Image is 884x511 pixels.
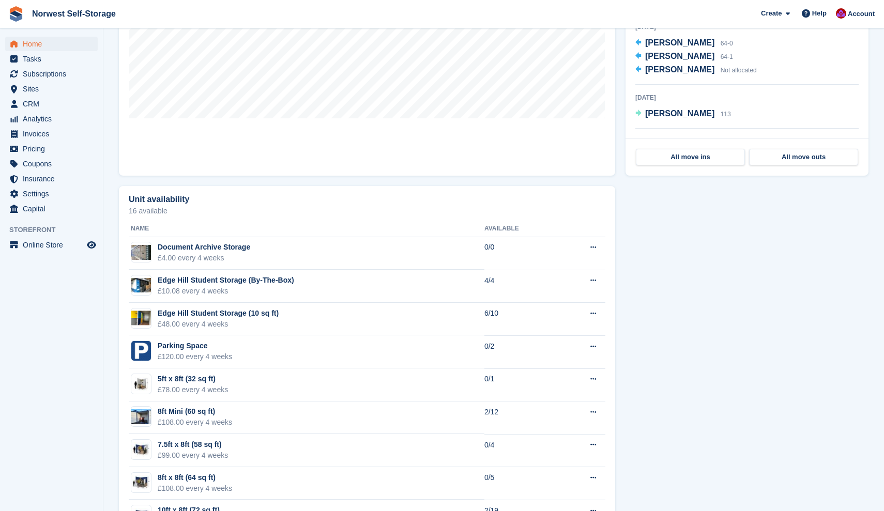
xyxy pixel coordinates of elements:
[5,52,98,66] a: menu
[85,239,98,251] a: Preview store
[761,8,782,19] span: Create
[484,221,559,237] th: Available
[5,187,98,201] a: menu
[5,127,98,141] a: menu
[721,40,733,47] span: 64-0
[131,278,151,293] img: IMG_3349.jpeg
[131,409,151,424] img: IMG_0166.jpeg
[5,238,98,252] a: menu
[23,142,85,156] span: Pricing
[484,270,559,303] td: 4/4
[23,157,85,171] span: Coupons
[5,142,98,156] a: menu
[5,157,98,171] a: menu
[158,319,279,330] div: £48.00 every 4 weeks
[812,8,827,19] span: Help
[484,401,559,435] td: 2/12
[645,109,714,118] span: [PERSON_NAME]
[5,202,98,216] a: menu
[5,172,98,186] a: menu
[8,6,24,22] img: stora-icon-8386f47178a22dfd0bd8f6a31ec36ba5ce8667c1dd55bd0f319d3a0aa187defe.svg
[635,64,757,77] a: [PERSON_NAME] Not allocated
[645,38,714,47] span: [PERSON_NAME]
[131,442,151,457] img: 60-sqft-container.jpg
[131,377,151,392] img: 25.jpg
[158,242,250,253] div: Document Archive Storage
[158,417,232,428] div: £108.00 every 4 weeks
[484,303,559,336] td: 6/10
[23,172,85,186] span: Insurance
[721,53,733,60] span: 64-1
[645,65,714,74] span: [PERSON_NAME]
[5,67,98,81] a: menu
[635,37,733,50] a: [PERSON_NAME] 64-0
[5,112,98,126] a: menu
[636,149,745,165] a: All move ins
[158,472,232,483] div: 8ft x 8ft (64 sq ft)
[635,50,733,64] a: [PERSON_NAME] 64-1
[158,351,232,362] div: £120.00 every 4 weeks
[158,406,232,417] div: 8ft Mini (60 sq ft)
[721,67,757,74] span: Not allocated
[131,341,151,361] img: tempImageUOMIyq.png
[129,195,189,204] h2: Unit availability
[158,340,232,351] div: Parking Space
[23,127,85,141] span: Invoices
[158,275,294,286] div: Edge Hill Student Storage (By-The-Box)
[635,137,859,146] div: [DATE]
[158,286,294,297] div: £10.08 every 4 weeks
[158,384,228,395] div: £78.00 every 4 weeks
[158,450,228,461] div: £99.00 every 4 weeks
[484,237,559,270] td: 0/0
[23,202,85,216] span: Capital
[158,439,228,450] div: 7.5ft x 8ft (58 sq ft)
[5,37,98,51] a: menu
[131,311,151,326] img: IMG_1723.jpeg
[131,475,151,490] img: 70-sqft-container.jpg
[23,82,85,96] span: Sites
[23,97,85,111] span: CRM
[9,225,103,235] span: Storefront
[23,112,85,126] span: Analytics
[23,52,85,66] span: Tasks
[131,245,151,260] img: IMG_3265.jpeg
[158,308,279,319] div: Edge Hill Student Storage (10 sq ft)
[645,52,714,60] span: [PERSON_NAME]
[158,374,228,384] div: 5ft x 8ft (32 sq ft)
[749,149,858,165] a: All move outs
[23,67,85,81] span: Subscriptions
[848,9,875,19] span: Account
[158,253,250,264] div: £4.00 every 4 weeks
[28,5,120,22] a: Norwest Self-Storage
[23,238,85,252] span: Online Store
[721,111,731,118] span: 113
[836,8,846,19] img: Daniel Grensinger
[635,93,859,102] div: [DATE]
[635,107,731,121] a: [PERSON_NAME] 113
[23,37,85,51] span: Home
[129,207,605,214] p: 16 available
[484,467,559,500] td: 0/5
[484,434,559,467] td: 0/4
[23,187,85,201] span: Settings
[158,483,232,494] div: £108.00 every 4 weeks
[129,221,484,237] th: Name
[484,335,559,368] td: 0/2
[484,368,559,401] td: 0/1
[5,97,98,111] a: menu
[5,82,98,96] a: menu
